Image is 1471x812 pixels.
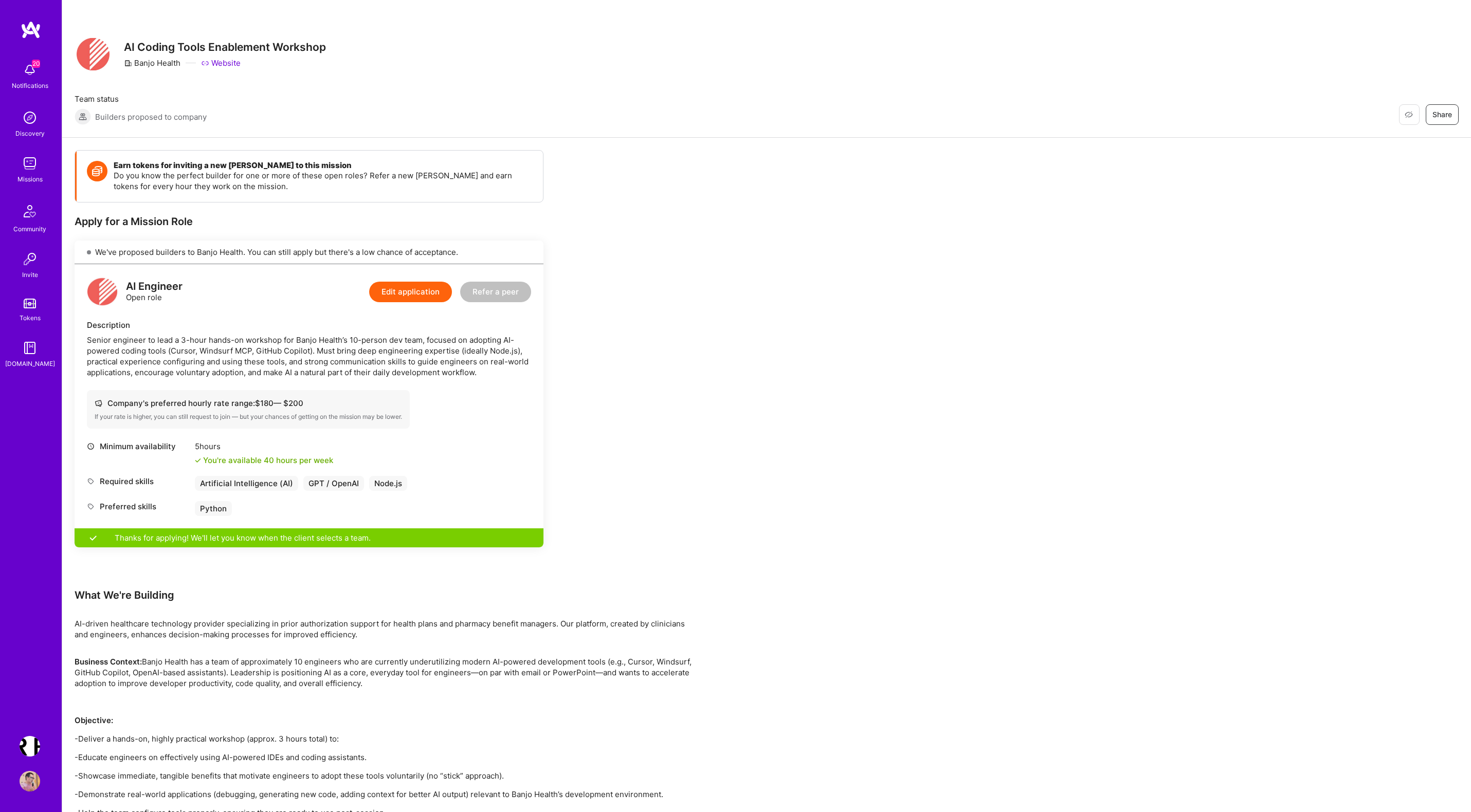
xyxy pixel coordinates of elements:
div: Python [195,501,232,516]
div: Node.js [369,476,407,491]
div: Notifications [12,80,48,91]
div: You're available 40 hours per week [195,455,333,466]
div: 5 hours [195,441,333,452]
strong: Objective: [75,715,113,725]
div: GPT / OpenAI [303,476,364,491]
div: Preferred skills [87,501,190,512]
p: -Demonstrate real-world applications (debugging, generating new code, adding context for better A... [75,789,692,800]
div: Banjo Health [124,58,180,68]
p: -Educate engineers on effectively using AI-powered IDEs and coding assistants. [75,752,692,763]
div: Apply for a Mission Role [75,215,543,228]
div: What We're Building [75,588,692,602]
a: Website [201,58,241,68]
h3: AI Coding Tools Enablement Workshop [124,41,326,53]
button: Edit application [369,282,452,302]
i: icon CompanyGray [124,59,132,67]
i: icon Tag [87,503,95,510]
img: logo [21,21,41,39]
p: Banjo Health has a team of approximately 10 engineers who are currently underutilizing modern AI-... [75,656,692,689]
a: Terr.ai: Building an Innovative Real Estate Platform [17,736,43,756]
div: Missions [17,174,43,184]
button: Share [1426,104,1459,125]
div: If your rate is higher, you can still request to join — but your chances of getting on the missio... [95,413,402,421]
div: Company's preferred hourly rate range: $ 180 — $ 200 [95,398,402,409]
i: icon Clock [87,442,95,450]
img: tokens [24,299,36,308]
span: 20 [32,60,40,68]
img: logo [87,276,118,307]
div: Senior engineer to lead a 3-hour hands-on workshop for Banjo Health’s 10-person dev team, focused... [87,335,531,378]
div: AI-driven healthcare technology provider specializing in prior authorization support for health p... [75,618,692,640]
div: Thanks for applying! We'll let you know when the client selects a team. [75,528,543,547]
p: -Deliver a hands-on, highly practical workshop (approx. 3 hours total) to: [75,733,692,744]
i: icon EyeClosed [1405,110,1413,119]
img: User Avatar [20,771,40,791]
div: Tokens [20,312,41,323]
i: icon Check [195,457,201,464]
img: discovery [20,107,40,128]
i: icon Tag [87,477,95,485]
img: Token icon [87,161,107,181]
div: Discovery [15,128,45,139]
div: AI Engineer [126,281,183,292]
img: teamwork [20,153,40,174]
span: Share [1432,109,1452,120]
span: Builders proposed to company [95,112,207,122]
div: Artificial Intelligence (AI) [195,476,298,491]
img: Terr.ai: Building an Innovative Real Estate Platform [20,736,40,756]
img: Invite [20,249,40,269]
img: Community [17,199,42,224]
button: Refer a peer [460,282,531,302]
h4: Earn tokens for inviting a new [PERSON_NAME] to this mission [114,161,533,170]
img: Builders proposed to company [75,108,91,125]
div: Invite [22,269,38,280]
img: guide book [20,338,40,358]
a: User Avatar [17,771,43,791]
p: -Showcase immediate, tangible benefits that motivate engineers to adopt these tools voluntarily (... [75,770,692,781]
i: icon Cash [95,399,102,407]
div: Minimum availability [87,441,190,452]
strong: Business Context: [75,657,142,667]
div: Community [13,224,46,234]
div: We've proposed builders to Banjo Health. You can still apply but there's a low chance of acceptance. [75,241,543,264]
div: Required skills [87,476,190,487]
div: Description [87,320,531,330]
div: [DOMAIN_NAME] [5,358,55,369]
img: bell [20,60,40,80]
div: Open role [126,281,183,303]
p: Do you know the perfect builder for one or more of these open roles? Refer a new [PERSON_NAME] an... [114,170,533,192]
img: Company Logo [76,36,110,73]
span: Team status [75,94,207,104]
